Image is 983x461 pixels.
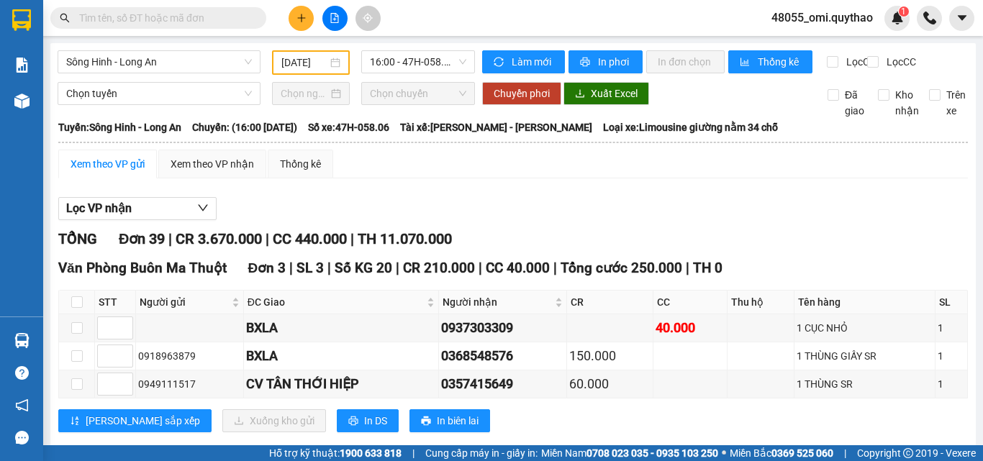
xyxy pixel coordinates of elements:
span: [PERSON_NAME] sắp xếp [86,413,200,429]
th: STT [95,291,136,314]
span: CR 3.670.000 [176,230,262,247]
span: printer [348,416,358,427]
span: Số KG 20 [335,260,392,276]
img: phone-icon [923,12,936,24]
span: caret-down [956,12,969,24]
span: CR 210.000 [403,260,475,276]
span: ⚪️ [722,450,726,456]
div: 60.000 [569,374,651,394]
span: Chọn tuyến [66,83,252,104]
span: Người gửi [140,294,229,310]
span: Số xe: 47H-058.06 [308,119,389,135]
span: plus [296,13,307,23]
span: Sông Hinh - Long An [66,51,252,73]
span: In phơi [598,54,631,70]
div: 150.000 [569,346,651,366]
button: Lọc VP nhận [58,197,217,220]
span: Xuất Excel [591,86,638,101]
span: Lọc CR [841,54,878,70]
span: copyright [903,448,913,458]
button: syncLàm mới [482,50,565,73]
span: Lọc CC [881,54,918,70]
div: 1 [938,320,965,336]
span: Miền Bắc [730,445,833,461]
span: Người nhận [443,294,552,310]
span: | [266,230,269,247]
span: Loại xe: Limousine giường nằm 34 chỗ [603,119,778,135]
strong: 1900 633 818 [340,447,402,459]
span: Cung cấp máy in - giấy in: [425,445,538,461]
span: | [553,260,557,276]
span: TH 11.070.000 [358,230,452,247]
button: Chuyển phơi [482,82,561,105]
div: CV TÂN THỚI HIỆP [246,374,436,394]
div: 0918963879 [138,348,241,364]
input: 11/08/2025 [281,55,327,70]
span: download [575,88,585,100]
span: Đơn 39 [119,230,165,247]
div: 1 CỤC NHỎ [797,320,933,336]
sup: 1 [899,6,909,17]
span: aim [363,13,373,23]
div: 40.000 [656,318,725,338]
span: Đã giao [839,87,870,119]
div: 0937303309 [441,318,564,338]
button: printerIn DS [337,409,399,432]
span: | [327,260,331,276]
button: In đơn chọn [646,50,725,73]
span: question-circle [15,366,29,380]
span: sync [494,57,506,68]
span: Thống kê [758,54,801,70]
span: Hỗ trợ kỹ thuật: [269,445,402,461]
span: ĐC Giao [248,294,424,310]
span: search [60,13,70,23]
span: | [412,445,415,461]
span: | [168,230,172,247]
div: 1 THÙNG SR [797,376,933,392]
span: | [479,260,482,276]
span: In DS [364,413,387,429]
div: 0949111517 [138,376,241,392]
button: plus [289,6,314,31]
button: bar-chartThống kê [728,50,812,73]
span: CC 40.000 [486,260,550,276]
span: bar-chart [740,57,752,68]
span: TỔNG [58,230,97,247]
th: Thu hộ [728,291,794,314]
span: Tổng cước 250.000 [561,260,682,276]
span: down [197,202,209,214]
img: warehouse-icon [14,333,30,348]
div: 0357415649 [441,374,564,394]
span: printer [580,57,592,68]
th: CC [653,291,728,314]
th: SL [936,291,968,314]
span: | [686,260,689,276]
strong: 0369 525 060 [771,447,833,459]
span: notification [15,398,29,412]
span: In biên lai [437,413,479,429]
span: TH 0 [693,260,722,276]
span: Chọn chuyến [370,83,466,104]
button: sort-ascending[PERSON_NAME] sắp xếp [58,409,212,432]
span: 48055_omi.quythao [760,9,884,27]
span: CC 440.000 [273,230,347,247]
span: printer [421,416,431,427]
b: Tuyến: Sông Hinh - Long An [58,122,181,133]
span: Miền Nam [541,445,718,461]
th: Tên hàng [794,291,936,314]
button: file-add [322,6,348,31]
div: BXLA [246,346,436,366]
span: 16:00 - 47H-058.06 [370,51,466,73]
img: warehouse-icon [14,93,30,109]
span: sort-ascending [70,416,80,427]
img: icon-new-feature [891,12,904,24]
div: Xem theo VP gửi [71,156,145,172]
span: Văn Phòng Buôn Ma Thuột [58,260,227,276]
span: | [396,260,399,276]
span: Tài xế: [PERSON_NAME] - [PERSON_NAME] [400,119,592,135]
span: message [15,431,29,444]
span: Lọc VP nhận [66,199,132,217]
div: BXLA [246,318,436,338]
div: 0368548576 [441,346,564,366]
button: caret-down [949,6,974,31]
